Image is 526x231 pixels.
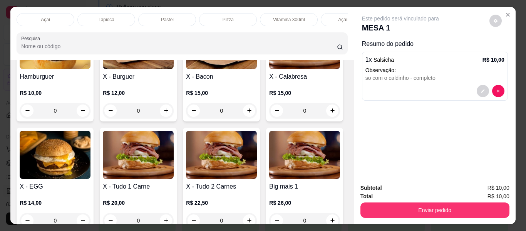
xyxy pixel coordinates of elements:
[482,56,504,64] p: R$ 10,00
[362,39,508,49] p: Resumo do pedido
[365,74,504,82] div: so com o caldinho - completo
[20,199,90,207] p: R$ 14,00
[360,202,509,218] button: Enviar pedido
[186,131,257,179] img: product-image
[269,199,340,207] p: R$ 26,00
[374,57,394,63] span: Salsicha
[487,184,509,192] span: R$ 10,00
[41,17,50,23] p: Açaí
[365,55,394,64] p: 1 x
[338,17,361,23] p: Açaí batido
[269,89,340,97] p: R$ 15,00
[489,15,502,27] button: decrease-product-quantity
[269,72,340,81] h4: X - Calabresa
[362,15,439,22] p: Este pedido será vinculado para
[103,199,174,207] p: R$ 20,00
[20,182,90,191] h4: X - EGG
[360,193,373,199] strong: Total
[269,131,340,179] img: product-image
[21,42,337,50] input: Pesquisa
[20,72,90,81] h4: Hamburguer
[186,89,257,97] p: R$ 15,00
[362,22,439,33] p: MESA 1
[502,8,514,21] button: Close
[103,89,174,97] p: R$ 12,00
[20,131,90,179] img: product-image
[477,85,489,97] button: decrease-product-quantity
[186,72,257,81] h4: X - Bacon
[360,185,382,191] strong: Subtotal
[273,17,305,23] p: Vitamina 300ml
[20,89,90,97] p: R$ 10,00
[223,17,234,23] p: Pizza
[186,199,257,207] p: R$ 22,50
[99,17,114,23] p: Tapioca
[269,182,340,191] h4: Big mais 1
[103,182,174,191] h4: X - Tudo 1 Carne
[21,35,43,42] label: Pesquisa
[103,72,174,81] h4: X - Burguer
[487,192,509,201] span: R$ 10,00
[103,131,174,179] img: product-image
[161,17,174,23] p: Pastel
[186,182,257,191] h4: X - Tudo 2 Carnes
[365,66,504,74] p: Observação:
[492,85,504,97] button: decrease-product-quantity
